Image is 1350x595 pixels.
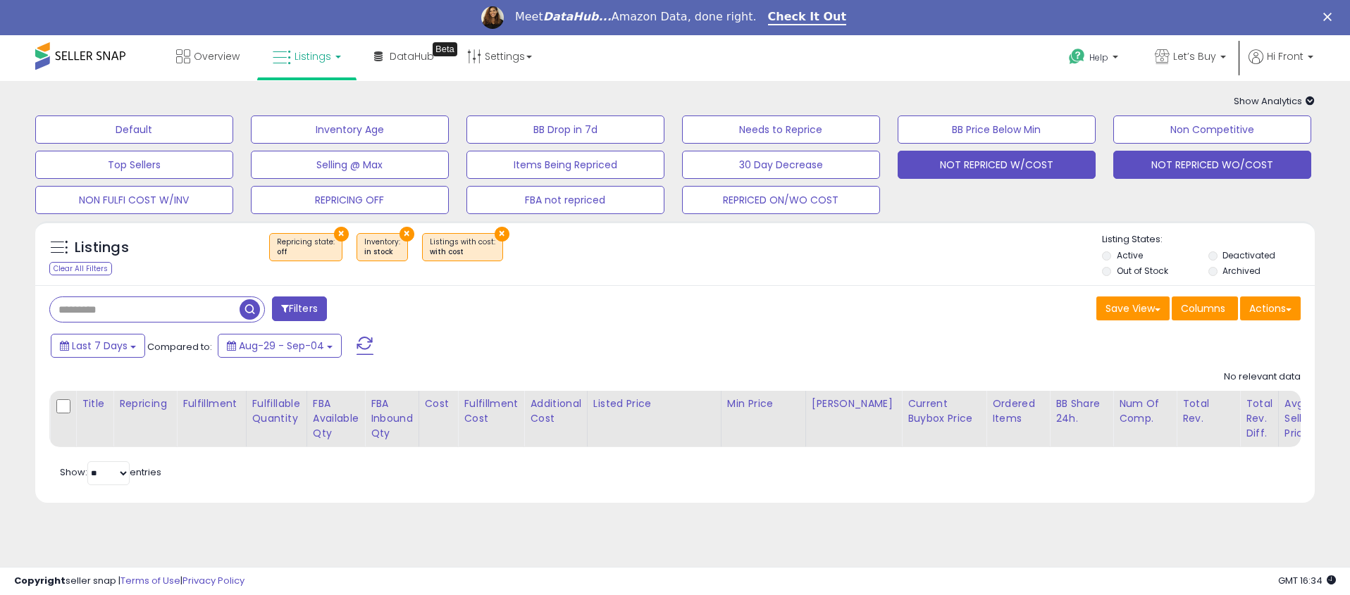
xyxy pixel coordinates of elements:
[812,396,896,411] div: [PERSON_NAME]
[252,396,301,426] div: Fulfillable Quantity
[682,115,880,144] button: Needs to Reprice
[1323,13,1337,21] div: Close
[1144,35,1237,81] a: Let’s Buy
[166,35,250,77] a: Overview
[119,396,171,411] div: Repricing
[543,10,612,23] i: DataHub...
[35,115,233,144] button: Default
[466,151,664,179] button: Items Being Repriced
[49,262,112,275] div: Clear All Filters
[1267,49,1303,63] span: Hi Front
[1119,396,1170,426] div: Num of Comp.
[1058,37,1132,81] a: Help
[433,42,457,56] div: Tooltip anchor
[218,334,342,358] button: Aug-29 - Sep-04
[251,186,449,214] button: REPRICING OFF
[1102,233,1315,246] p: Listing States:
[14,575,244,588] div: seller snap | |
[898,151,1096,179] button: NOT REPRICED W/COST
[364,237,400,258] span: Inventory :
[727,396,800,411] div: Min Price
[495,227,509,242] button: ×
[334,227,349,242] button: ×
[60,465,161,479] span: Show: entries
[908,396,980,426] div: Current Buybox Price
[1117,249,1143,261] label: Active
[425,396,452,411] div: Cost
[239,339,324,353] span: Aug-29 - Sep-04
[1089,51,1108,63] span: Help
[992,396,1044,426] div: Ordered Items
[1172,296,1238,320] button: Columns
[295,49,331,63] span: Listings
[1240,296,1301,320] button: Actions
[1096,296,1170,320] button: Save View
[313,396,359,441] div: FBA Available Qty
[72,339,128,353] span: Last 7 Days
[371,396,413,441] div: FBA inbound Qty
[364,35,445,77] a: DataHub
[593,396,715,411] div: Listed Price
[1113,115,1311,144] button: Non Competitive
[464,396,518,426] div: Fulfillment Cost
[1222,265,1261,277] label: Archived
[251,151,449,179] button: Selling @ Max
[682,186,880,214] button: REPRICED ON/WO COST
[1173,49,1216,63] span: Let’s Buy
[262,35,352,77] a: Listings
[35,186,233,214] button: NON FULFI COST W/INV
[75,238,129,258] h5: Listings
[364,247,400,257] div: in stock
[682,151,880,179] button: 30 Day Decrease
[147,340,212,353] span: Compared to:
[768,10,847,25] a: Check It Out
[1113,151,1311,179] button: NOT REPRICED WO/COST
[1222,249,1275,261] label: Deactivated
[1055,396,1107,426] div: BB Share 24h.
[400,227,414,242] button: ×
[1278,574,1336,587] span: 2025-09-12 16:34 GMT
[251,115,449,144] button: Inventory Age
[194,49,240,63] span: Overview
[120,574,180,587] a: Terms of Use
[515,10,757,24] div: Meet Amazon Data, done right.
[82,396,107,411] div: Title
[466,115,664,144] button: BB Drop in 7d
[182,574,244,587] a: Privacy Policy
[277,247,335,257] div: off
[35,151,233,179] button: Top Sellers
[1234,94,1315,108] span: Show Analytics
[1117,265,1168,277] label: Out of Stock
[430,237,495,258] span: Listings with cost :
[466,186,664,214] button: FBA not repriced
[1284,396,1336,441] div: Avg Selling Price
[430,247,495,257] div: with cost
[277,237,335,258] span: Repricing state :
[1249,49,1313,81] a: Hi Front
[1068,48,1086,65] i: Get Help
[51,334,145,358] button: Last 7 Days
[272,296,327,321] button: Filters
[390,49,434,63] span: DataHub
[1182,396,1234,426] div: Total Rev.
[898,115,1096,144] button: BB Price Below Min
[457,35,543,77] a: Settings
[481,6,504,29] img: Profile image for Georgie
[14,574,66,587] strong: Copyright
[1224,370,1301,384] div: No relevant data
[530,396,581,426] div: Additional Cost
[1181,301,1225,315] span: Columns
[1246,396,1272,441] div: Total Rev. Diff.
[182,396,240,411] div: Fulfillment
